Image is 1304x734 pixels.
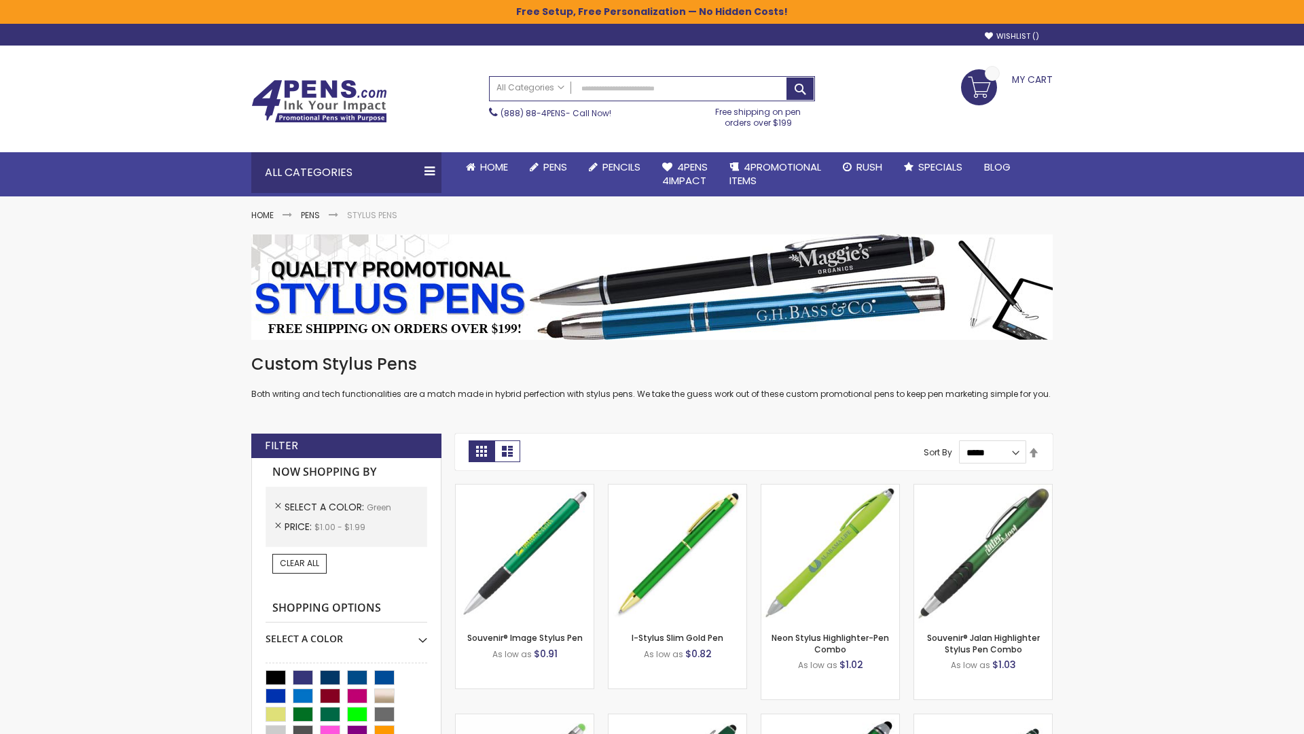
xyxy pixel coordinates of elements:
[839,658,863,671] span: $1.02
[602,160,640,174] span: Pencils
[951,659,990,671] span: As low as
[984,160,1011,174] span: Blog
[456,714,594,725] a: Islander Softy Gel with Stylus - ColorJet Imprint-Green
[761,484,899,495] a: Neon Stylus Highlighter-Pen Combo-Green
[772,632,889,654] a: Neon Stylus Highlighter-Pen Combo
[251,353,1053,375] h1: Custom Stylus Pens
[651,152,719,196] a: 4Pens4impact
[480,160,508,174] span: Home
[519,152,578,182] a: Pens
[662,160,708,188] span: 4Pens 4impact
[924,447,952,458] label: Sort By
[367,502,391,513] span: Green
[729,160,821,188] span: 4PROMOTIONAL ITEMS
[927,632,1040,654] a: Souvenir® Jalan Highlighter Stylus Pen Combo
[893,152,973,182] a: Specials
[992,658,1016,671] span: $1.03
[314,521,365,533] span: $1.00 - $1.99
[543,160,567,174] span: Pens
[347,209,397,221] strong: Stylus Pens
[534,647,558,661] span: $0.91
[914,714,1052,725] a: Colter Stylus Twist Metal Pen-Green
[501,107,611,119] span: - Call Now!
[469,440,494,462] strong: Grid
[285,500,367,514] span: Select A Color
[467,632,583,644] a: Souvenir® Image Stylus Pen
[251,209,274,221] a: Home
[285,520,314,534] span: Price
[609,714,746,725] a: Custom Soft Touch® Metal Pens with Stylus-Green
[719,152,832,196] a: 4PROMOTIONALITEMS
[251,80,387,123] img: 4Pens Custom Pens and Promotional Products
[856,160,882,174] span: Rush
[266,458,427,487] strong: Now Shopping by
[644,648,683,660] span: As low as
[496,82,564,93] span: All Categories
[280,557,319,569] span: Clear All
[251,234,1053,340] img: Stylus Pens
[798,659,837,671] span: As low as
[761,714,899,725] a: Kyra Pen with Stylus and Flashlight-Green
[609,484,746,495] a: I-Stylus Slim Gold-Green
[272,554,327,573] a: Clear All
[632,632,723,644] a: I-Stylus Slim Gold Pen
[455,152,519,182] a: Home
[456,485,594,623] img: Souvenir® Image Stylus Pen-Green
[492,648,532,660] span: As low as
[918,160,962,174] span: Specials
[761,485,899,623] img: Neon Stylus Highlighter-Pen Combo-Green
[914,484,1052,495] a: Souvenir® Jalan Highlighter Stylus Pen Combo-Green
[985,31,1039,41] a: Wishlist
[609,485,746,623] img: I-Stylus Slim Gold-Green
[832,152,893,182] a: Rush
[914,485,1052,623] img: Souvenir® Jalan Highlighter Stylus Pen Combo-Green
[266,594,427,623] strong: Shopping Options
[251,152,441,193] div: All Categories
[490,77,571,99] a: All Categories
[301,209,320,221] a: Pens
[685,647,712,661] span: $0.82
[266,623,427,646] div: Select A Color
[501,107,566,119] a: (888) 88-4PENS
[251,353,1053,400] div: Both writing and tech functionalities are a match made in hybrid perfection with stylus pens. We ...
[265,438,298,453] strong: Filter
[578,152,651,182] a: Pencils
[456,484,594,495] a: Souvenir® Image Stylus Pen-Green
[973,152,1021,182] a: Blog
[702,101,816,128] div: Free shipping on pen orders over $199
